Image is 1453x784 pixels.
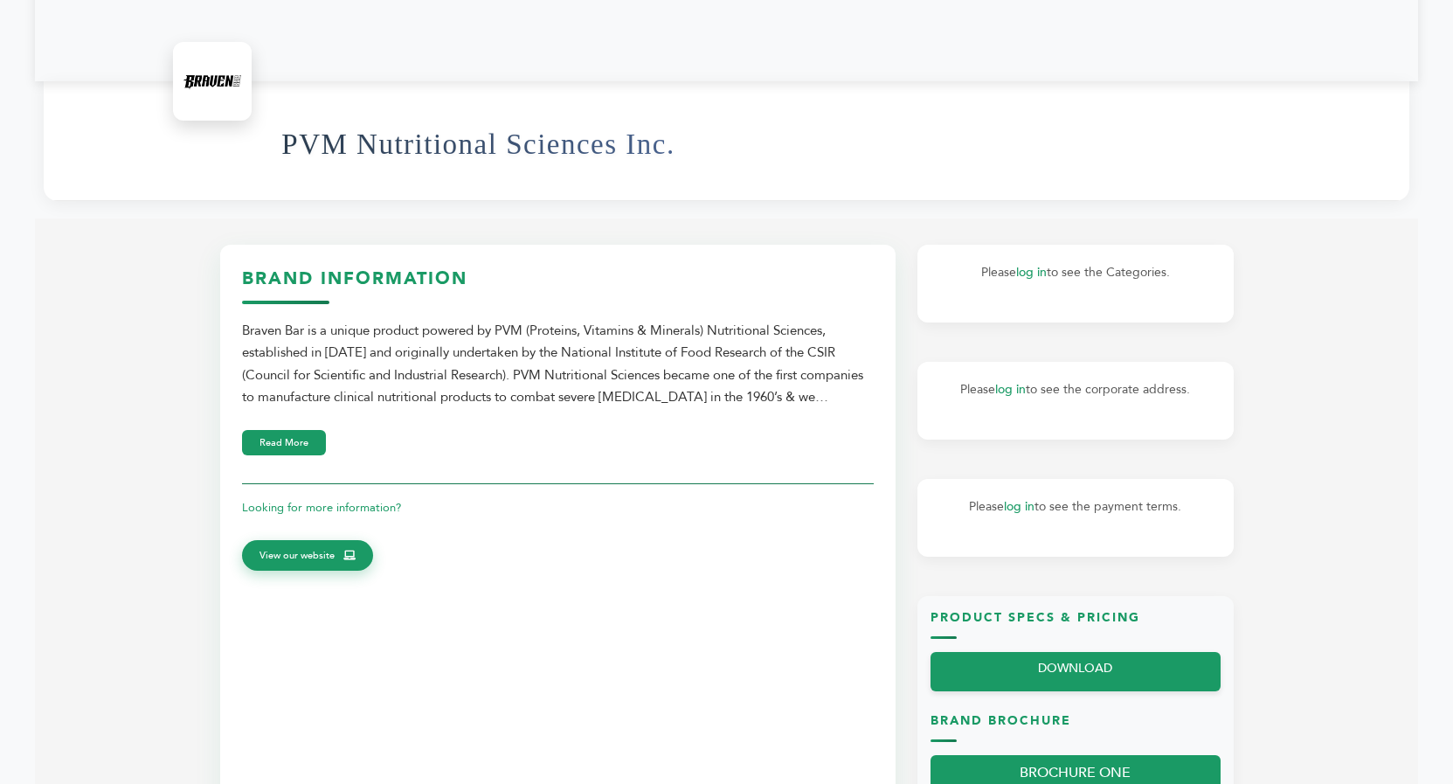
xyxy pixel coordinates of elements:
button: Read More [242,430,326,455]
a: log in [1004,498,1034,515]
h3: Brand Brochure [931,712,1221,743]
span: View our website [259,548,335,564]
div: Braven Bar is a unique product powered by PVM (Proteins, Vitamins & Minerals) Nutritional Science... [242,320,874,409]
p: Looking for more information? [242,497,874,518]
a: View our website [242,540,373,572]
img: PVM Nutritional Sciences Inc. Logo [177,46,247,116]
p: Please to see the Categories. [935,262,1216,283]
a: log in [995,381,1026,398]
a: log in [1016,264,1047,281]
p: Please to see the payment terms. [935,496,1216,517]
h3: Product Specs & Pricing [931,609,1221,640]
p: Please to see the corporate address. [935,379,1216,400]
h1: PVM Nutritional Sciences Inc. [281,101,675,187]
a: DOWNLOAD [931,652,1221,691]
h3: Brand Information [242,267,874,304]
